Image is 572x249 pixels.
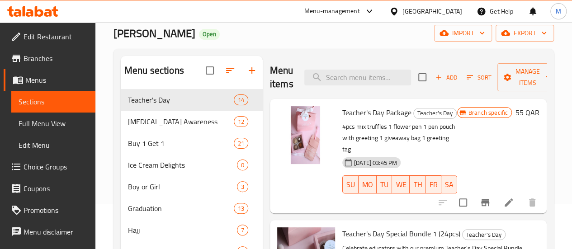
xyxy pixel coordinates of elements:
[380,178,388,191] span: TU
[237,161,248,169] span: 0
[505,66,551,89] span: Manage items
[121,132,263,154] div: Buy 1 Get 121
[121,197,263,219] div: Graduation13
[234,116,248,127] div: items
[497,63,558,91] button: Manage items
[441,28,485,39] span: import
[556,6,561,16] span: M
[346,178,355,191] span: SU
[121,219,263,241] div: Hajj7
[237,181,248,192] div: items
[24,53,88,64] span: Branches
[474,192,496,213] button: Branch-specific-item
[234,203,248,214] div: items
[19,96,88,107] span: Sections
[503,197,514,208] a: Edit menu item
[521,192,543,213] button: delete
[121,176,263,197] div: Boy or Girl3
[432,70,461,85] button: Add
[4,69,95,91] a: Menus
[454,193,473,212] span: Select to update
[128,203,234,214] span: Graduation
[199,29,220,40] div: Open
[377,175,392,193] button: TU
[19,140,88,150] span: Edit Menu
[4,178,95,199] a: Coupons
[429,178,437,191] span: FR
[237,225,248,235] div: items
[359,175,377,193] button: MO
[304,6,360,17] div: Menu-management
[503,28,547,39] span: export
[425,175,441,193] button: FR
[270,64,293,91] h2: Menu items
[4,26,95,47] a: Edit Restaurant
[128,225,237,235] span: Hajj
[11,91,95,113] a: Sections
[121,154,263,176] div: Ice Cream Delights0
[124,64,184,77] h2: Menu sections
[121,111,263,132] div: [MEDICAL_DATA] Awareness12
[410,175,425,193] button: TH
[113,23,195,43] span: [PERSON_NAME]
[414,108,456,118] span: Teacher's Day
[434,72,459,83] span: Add
[462,229,506,240] div: Teacher's Day
[24,31,88,42] span: Edit Restaurant
[434,25,492,42] button: import
[402,6,462,16] div: [GEOGRAPHIC_DATA]
[464,70,494,85] button: Sort
[128,160,237,170] span: Ice Cream Delights
[461,70,497,85] span: Sort items
[19,118,88,129] span: Full Menu View
[24,183,88,194] span: Coupons
[396,178,406,191] span: WE
[342,106,411,119] span: Teacher's Day Package
[11,113,95,134] a: Full Menu View
[392,175,410,193] button: WE
[350,159,401,167] span: [DATE] 03:45 PM
[441,175,457,193] button: SA
[234,96,248,104] span: 14
[234,139,248,148] span: 21
[128,138,234,149] span: Buy 1 Get 1
[277,106,335,164] img: Teacher's Day Package
[4,221,95,243] a: Menu disclaimer
[234,117,248,126] span: 12
[24,205,88,216] span: Promotions
[24,161,88,172] span: Choice Groups
[445,178,454,191] span: SA
[413,178,422,191] span: TH
[237,226,248,235] span: 7
[463,230,505,240] span: Teacher's Day
[4,156,95,178] a: Choice Groups
[128,181,237,192] span: Boy or Girl
[304,70,411,85] input: search
[362,178,373,191] span: MO
[467,72,492,83] span: Sort
[234,138,248,149] div: items
[24,226,88,237] span: Menu disclaimer
[342,121,457,155] p: 4pcs mix truffles 1 flower pen 1 pen pouch with greeting 1 giveaway bag 1 greeting tag
[25,75,88,85] span: Menus
[496,25,554,42] button: export
[128,94,234,105] span: Teacher's Day
[234,204,248,213] span: 13
[237,160,248,170] div: items
[237,183,248,191] span: 3
[4,199,95,221] a: Promotions
[342,227,460,240] span: Teacher's Day Special Bundle 1 (24pcs)
[465,108,511,117] span: Branch specific
[4,47,95,69] a: Branches
[128,116,234,127] span: [MEDICAL_DATA] Awareness
[413,108,457,119] div: Teacher's Day
[342,175,359,193] button: SU
[199,30,220,38] span: Open
[515,106,539,119] h6: 55 QAR
[121,89,263,111] div: Teacher's Day14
